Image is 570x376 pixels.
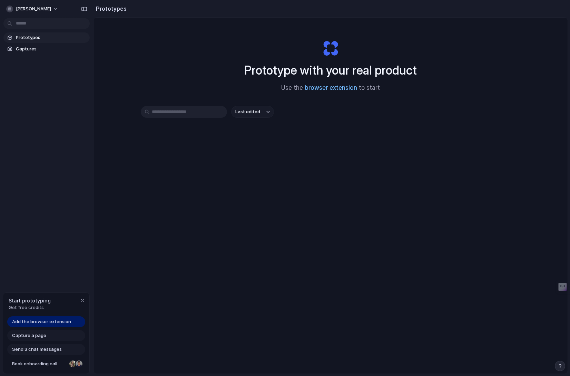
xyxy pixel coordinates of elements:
[12,360,67,367] span: Book onboarding call
[3,32,90,43] a: Prototypes
[244,61,417,79] h1: Prototype with your real product
[3,44,90,54] a: Captures
[231,106,274,118] button: Last edited
[7,358,85,369] a: Book onboarding call
[12,318,71,325] span: Add the browser extension
[281,84,380,93] span: Use the to start
[93,4,127,13] h2: Prototypes
[16,6,51,12] span: [PERSON_NAME]
[3,3,62,15] button: [PERSON_NAME]
[7,316,85,327] a: Add the browser extension
[12,332,46,339] span: Capture a page
[69,360,77,368] div: Nicole Kubica
[16,46,87,52] span: Captures
[9,297,51,304] span: Start prototyping
[9,304,51,311] span: Get free credits
[305,84,357,91] a: browser extension
[235,108,260,115] span: Last edited
[75,360,83,368] div: Christian Iacullo
[12,346,62,353] span: Send 3 chat messages
[16,34,87,41] span: Prototypes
